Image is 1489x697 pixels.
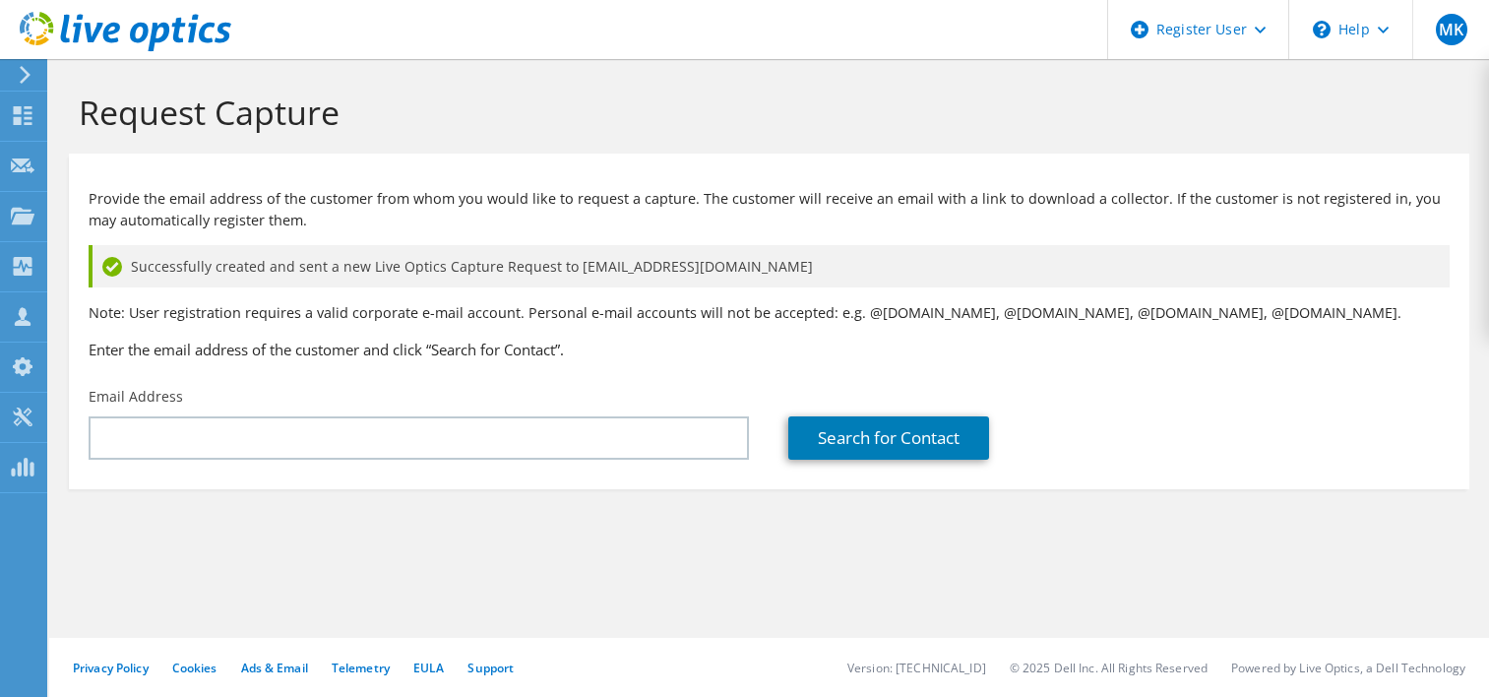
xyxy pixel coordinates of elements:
[332,660,390,676] a: Telemetry
[89,188,1450,231] p: Provide the email address of the customer from whom you would like to request a capture. The cust...
[89,339,1450,360] h3: Enter the email address of the customer and click “Search for Contact”.
[73,660,149,676] a: Privacy Policy
[1010,660,1208,676] li: © 2025 Dell Inc. All Rights Reserved
[79,92,1450,133] h1: Request Capture
[89,387,183,407] label: Email Address
[413,660,444,676] a: EULA
[172,660,217,676] a: Cookies
[241,660,308,676] a: Ads & Email
[1436,14,1467,45] span: MK
[1231,660,1465,676] li: Powered by Live Optics, a Dell Technology
[89,302,1450,324] p: Note: User registration requires a valid corporate e-mail account. Personal e-mail accounts will ...
[131,256,813,278] span: Successfully created and sent a new Live Optics Capture Request to [EMAIL_ADDRESS][DOMAIN_NAME]
[467,660,514,676] a: Support
[847,660,986,676] li: Version: [TECHNICAL_ID]
[788,416,989,460] a: Search for Contact
[1313,21,1331,38] svg: \n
